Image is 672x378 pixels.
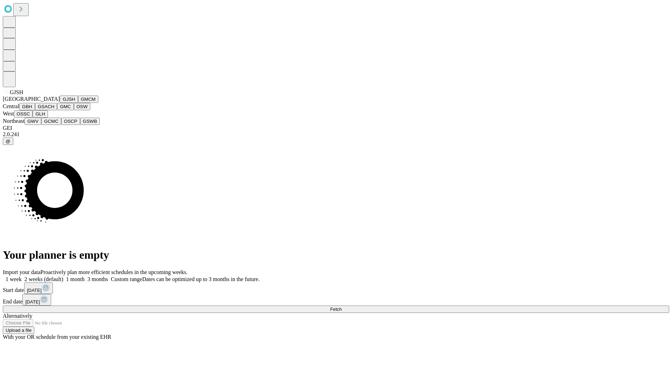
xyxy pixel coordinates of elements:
[57,103,73,110] button: GMC
[24,276,63,282] span: 2 weeks (default)
[6,276,22,282] span: 1 week
[41,269,188,275] span: Proactively plan more efficient schedules in the upcoming weeks.
[3,269,41,275] span: Import your data
[27,288,42,293] span: [DATE]
[142,276,259,282] span: Dates can be optimized up to 3 months in the future.
[60,96,78,103] button: GJSH
[3,103,19,109] span: Central
[61,118,80,125] button: OSCP
[14,110,33,118] button: OSSC
[10,89,23,95] span: GJSH
[3,118,24,124] span: Northeast
[66,276,85,282] span: 1 month
[87,276,108,282] span: 3 months
[19,103,35,110] button: GBH
[3,131,669,138] div: 2.0.241
[3,313,32,319] span: Alternatively
[80,118,100,125] button: GSWB
[24,118,41,125] button: GWV
[25,299,40,304] span: [DATE]
[111,276,142,282] span: Custom range
[74,103,91,110] button: OSW
[6,139,10,144] span: @
[3,294,669,306] div: End date
[3,138,13,145] button: @
[3,282,669,294] div: Start date
[3,248,669,261] h1: Your planner is empty
[33,110,48,118] button: GLH
[35,103,57,110] button: GSACH
[41,118,61,125] button: GCMC
[3,334,111,340] span: With your OR schedule from your existing EHR
[3,306,669,313] button: Fetch
[3,111,14,117] span: West
[3,327,34,334] button: Upload a file
[78,96,98,103] button: GMCM
[24,282,53,294] button: [DATE]
[3,125,669,131] div: GEI
[22,294,51,306] button: [DATE]
[3,96,60,102] span: [GEOGRAPHIC_DATA]
[330,307,342,312] span: Fetch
